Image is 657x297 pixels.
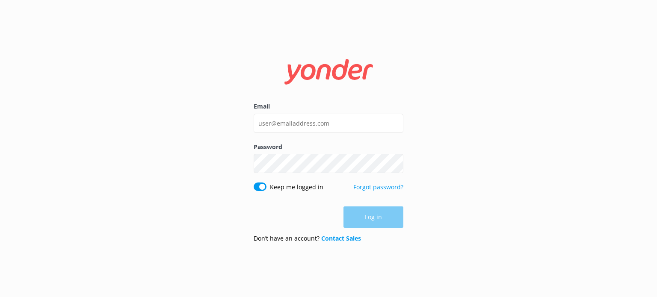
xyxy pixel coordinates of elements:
a: Forgot password? [353,183,403,191]
label: Keep me logged in [270,182,323,192]
label: Password [254,142,403,152]
input: user@emailaddress.com [254,114,403,133]
a: Contact Sales [321,234,361,242]
p: Don’t have an account? [254,234,361,243]
label: Email [254,102,403,111]
button: Show password [386,155,403,172]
